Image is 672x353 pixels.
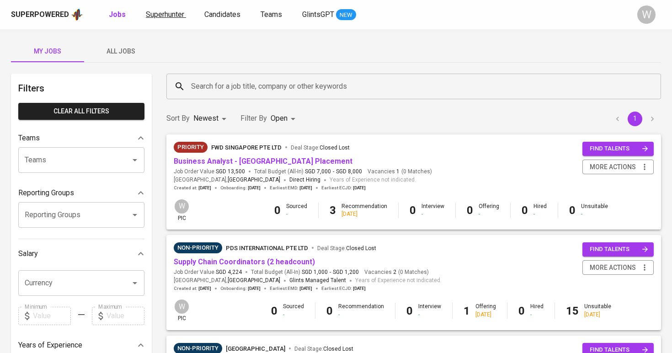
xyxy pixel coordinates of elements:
div: Talent(s) in Pipeline’s Final Stages [174,242,222,253]
b: 3 [330,204,336,217]
a: Superpoweredapp logo [11,8,83,21]
span: Earliest EMD : [270,285,312,292]
span: - [333,168,334,176]
span: Deal Stage : [294,346,353,352]
span: Deal Stage : [317,245,376,251]
b: 0 [467,204,473,217]
span: SGD 4,224 [216,268,242,276]
span: SGD 7,000 [305,168,331,176]
span: Vacancies ( 0 Matches ) [364,268,429,276]
div: [DATE] [341,210,387,218]
div: - [581,210,608,218]
span: Teams [261,10,282,19]
div: Sourced [283,303,304,318]
button: more actions [582,260,654,275]
span: Job Order Value [174,168,245,176]
input: Value [33,307,71,325]
span: Onboarding : [220,285,261,292]
span: Job Order Value [174,268,242,276]
span: Vacancies ( 0 Matches ) [368,168,432,176]
button: more actions [582,160,654,175]
button: find talents [582,242,654,257]
span: Total Budget (All-In) [251,268,359,276]
span: Glints Managed Talent [289,277,346,283]
b: 15 [566,305,579,317]
b: 0 [326,305,333,317]
div: Hired [533,203,547,218]
div: Reporting Groups [18,184,144,202]
span: [GEOGRAPHIC_DATA] , [174,276,280,285]
span: [DATE] [299,185,312,191]
span: more actions [590,262,636,273]
div: - [338,311,384,319]
span: Closed Lost [346,245,376,251]
b: 0 [569,204,576,217]
span: Closed Lost [323,346,353,352]
span: Priority [174,143,208,152]
span: Open [271,114,288,123]
div: Offering [479,203,499,218]
div: Recommendation [338,303,384,318]
span: [GEOGRAPHIC_DATA] [228,276,280,285]
p: Filter By [240,113,267,124]
div: W [174,299,190,315]
span: [DATE] [198,285,211,292]
span: My Jobs [16,46,79,57]
span: SGD 8,000 [336,168,362,176]
nav: pagination navigation [609,112,661,126]
span: [GEOGRAPHIC_DATA] , [174,176,280,185]
div: W [174,198,190,214]
span: [DATE] [353,285,366,292]
span: NEW [336,11,356,20]
button: Open [128,209,141,221]
a: GlintsGPT NEW [302,9,356,21]
div: - [421,210,444,218]
p: Sort By [166,113,190,124]
span: Deal Stage : [291,144,350,151]
span: [DATE] [353,185,366,191]
div: Hired [530,303,544,318]
span: Clear All filters [26,106,137,117]
b: 0 [522,204,528,217]
div: Offering [475,303,496,318]
div: Salary [18,245,144,263]
div: - [283,311,304,319]
span: FWD Singapore Pte Ltd [211,144,282,151]
span: PDS International Pte Ltd [226,245,308,251]
span: All Jobs [90,46,152,57]
b: Jobs [109,10,126,19]
a: Superhunter [146,9,186,21]
span: 1 [395,168,400,176]
a: Teams [261,9,284,21]
div: Sourced [286,203,307,218]
h6: Filters [18,81,144,96]
b: 1 [464,305,470,317]
div: [DATE] [584,311,611,319]
p: Salary [18,248,38,259]
b: 0 [518,305,525,317]
div: Newest [193,110,229,127]
span: Earliest ECJD : [321,185,366,191]
div: - [286,210,307,218]
button: page 1 [628,112,642,126]
span: Earliest ECJD : [321,285,366,292]
span: SGD 13,500 [216,168,245,176]
span: GlintsGPT [302,10,334,19]
b: 0 [274,204,281,217]
button: find talents [582,142,654,156]
div: Open [271,110,299,127]
p: Newest [193,113,219,124]
p: Teams [18,133,40,144]
div: Superpowered [11,10,69,20]
span: SGD 1,000 [302,268,328,276]
div: Recommendation [341,203,387,218]
a: Supply Chain Coordinators (2 headcount) [174,257,315,266]
button: Open [128,277,141,289]
div: - [533,210,547,218]
a: Jobs [109,9,128,21]
div: - [479,210,499,218]
div: - [418,311,441,319]
span: [GEOGRAPHIC_DATA] [228,176,280,185]
span: Direct Hiring [289,176,320,183]
span: [GEOGRAPHIC_DATA] [226,345,285,352]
